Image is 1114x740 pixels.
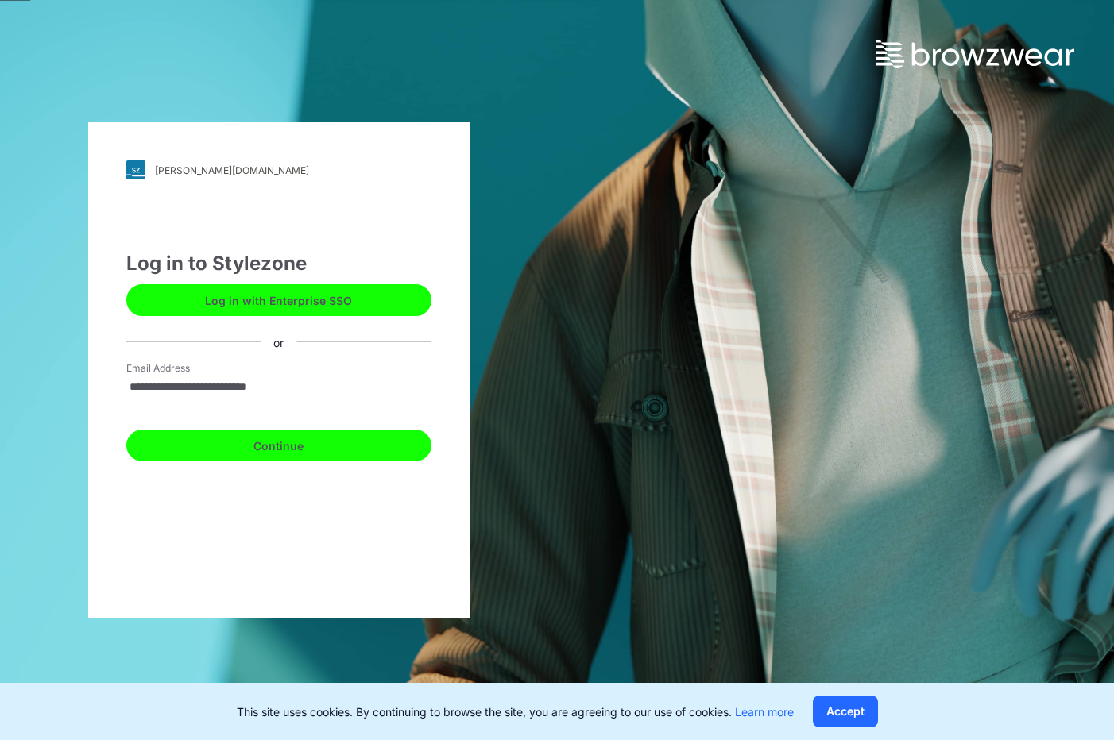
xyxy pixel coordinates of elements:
button: Log in with Enterprise SSO [126,284,431,316]
p: This site uses cookies. By continuing to browse the site, you are agreeing to our use of cookies. [237,703,794,720]
label: Email Address [126,361,238,376]
img: svg+xml;base64,PHN2ZyB3aWR0aD0iMjgiIGhlaWdodD0iMjgiIHZpZXdCb3g9IjAgMCAyOCAyOCIgZmlsbD0ibm9uZSIgeG... [126,160,145,179]
button: Continue [126,430,431,461]
img: browzwear-logo.73288ffb.svg [876,40,1074,68]
button: Accept [813,696,878,727]
div: or [261,333,296,350]
div: [PERSON_NAME][DOMAIN_NAME] [155,164,309,176]
a: [PERSON_NAME][DOMAIN_NAME] [126,160,431,179]
a: Learn more [735,705,794,719]
div: Log in to Stylezone [126,249,431,278]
